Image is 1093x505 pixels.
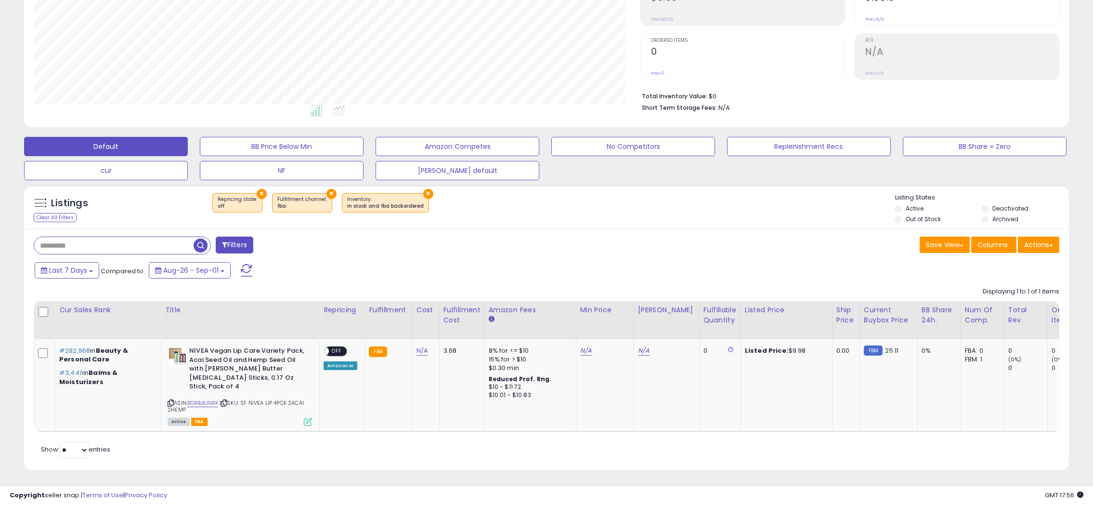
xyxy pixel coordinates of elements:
button: Actions [1018,237,1059,253]
button: Filters [216,237,253,253]
div: in stock and fba backordered [347,203,424,210]
span: Aug-26 - Sep-01 [163,266,219,275]
small: Prev: 0 [651,70,664,76]
span: 25.11 [885,346,898,355]
div: Current Buybox Price [864,305,913,325]
a: N/A [416,346,428,356]
small: (0%) [1052,356,1065,363]
div: 3.68 [443,346,477,355]
div: BB Share 24h. [922,305,957,325]
b: Short Term Storage Fees: [642,104,717,112]
span: Fulfillment channel : [277,196,327,210]
div: 0 [1008,364,1047,372]
label: Archived [992,215,1018,223]
span: Ordered Items [651,38,845,43]
div: Amazon Fees [489,305,572,315]
div: Repricing [324,305,361,315]
button: Aug-26 - Sep-01 [149,262,231,279]
span: Inventory : [347,196,424,210]
span: Last 7 Days [49,266,87,275]
div: seller snap | | [10,491,167,500]
div: Clear All Filters [34,213,77,222]
div: Ordered Items [1052,305,1087,325]
a: B0BBJKJNBK [187,399,218,407]
span: #292,968 [59,346,90,355]
div: Cur Sales Rank [59,305,157,315]
div: Fulfillment [369,305,408,315]
button: Last 7 Days [35,262,99,279]
span: N/A [718,103,730,112]
small: Prev: N/A [865,70,884,76]
span: ROI [865,38,1059,43]
small: FBM [864,346,883,356]
button: × [257,189,267,199]
small: FBA [369,346,387,357]
div: 8% for <= $10 [489,346,569,355]
p: in [59,369,154,386]
div: 0 [703,346,733,355]
button: Amazon Competes [376,137,539,156]
div: Listed Price [745,305,828,315]
strong: Copyright [10,491,45,500]
div: Ship Price [836,305,856,325]
b: Total Inventory Value: [642,92,707,100]
a: N/A [638,346,650,356]
small: Prev: $0.00 [651,16,674,22]
div: $10.01 - $10.83 [489,391,569,399]
span: #3,449 [59,368,83,377]
div: ASIN: [168,346,312,425]
div: FBA: 0 [965,346,997,355]
div: Cost [416,305,435,315]
button: [PERSON_NAME] default [376,161,539,180]
div: 0 [1052,346,1091,355]
button: × [423,189,433,199]
span: FBA [191,418,208,426]
div: Fulfillment Cost [443,305,481,325]
button: cur [24,161,188,180]
small: (0%) [1008,356,1022,363]
button: Save View [920,237,970,253]
img: 41UFVCnKBAL._SL40_.jpg [168,346,187,366]
div: $10 - $11.72 [489,383,569,391]
div: 0 [1008,346,1047,355]
button: × [326,189,337,199]
span: Balms & Moisturizers [59,368,117,386]
div: Fulfillable Quantity [703,305,737,325]
div: $9.98 [745,346,825,355]
div: 0.00 [836,346,852,355]
span: Beauty & Personal Care [59,346,128,364]
button: BB Share = Zero [903,137,1067,156]
button: Columns [971,237,1016,253]
div: [PERSON_NAME] [638,305,695,315]
div: off [218,203,257,210]
div: $0.30 min [489,364,569,372]
button: Default [24,137,188,156]
h2: 0 [651,46,845,59]
div: fba [277,203,327,210]
div: Num of Comp. [965,305,1000,325]
div: 15% for > $10 [489,355,569,364]
li: $0 [642,90,1052,101]
div: Total Rev. [1008,305,1043,325]
h2: N/A [865,46,1059,59]
span: Show: entries [41,445,110,454]
label: Deactivated [992,204,1028,213]
div: Min Price [580,305,630,315]
h5: Listings [51,197,88,210]
small: Amazon Fees. [489,315,494,324]
small: Prev: N/A [865,16,884,22]
span: OFF [329,347,344,356]
div: Title [165,305,315,315]
button: Replenishment Recs. [727,137,891,156]
span: Repricing state : [218,196,257,210]
a: Terms of Use [82,491,123,500]
b: Reduced Prof. Rng. [489,375,552,383]
button: No Competitors [551,137,715,156]
div: 0% [922,346,953,355]
p: in [59,346,154,364]
div: FBM: 1 [965,355,997,364]
span: Columns [977,240,1008,250]
button: NF [200,161,364,180]
label: Out of Stock [906,215,941,223]
b: NIVEA Vegan Lip Care Variety Pack, Acai Seed Oil and Hemp Seed Oil with [PERSON_NAME] Butter [MED... [189,346,306,394]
